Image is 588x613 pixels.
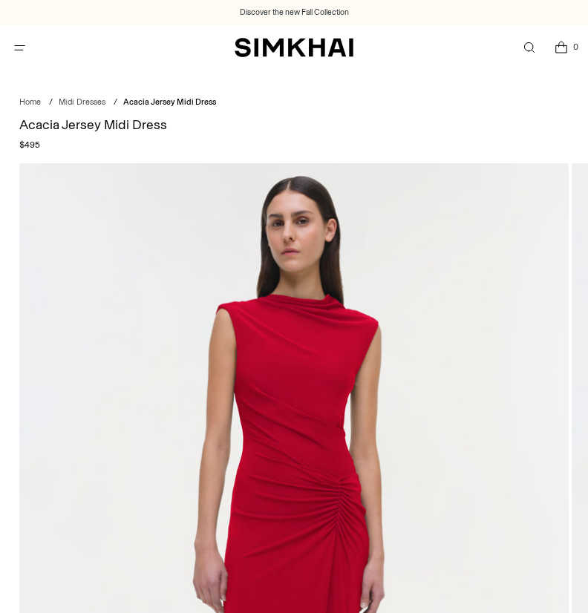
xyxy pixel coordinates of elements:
[19,96,569,109] nav: breadcrumbs
[569,40,582,53] span: 0
[546,33,576,63] a: Open cart modal
[19,138,40,151] span: $495
[4,33,35,63] button: Open menu modal
[514,33,544,63] a: Open search modal
[59,97,105,107] a: Midi Dresses
[240,7,349,19] a: Discover the new Fall Collection
[123,97,216,107] span: Acacia Jersey Midi Dress
[114,96,117,109] div: /
[19,118,569,131] h1: Acacia Jersey Midi Dress
[19,97,41,107] a: Home
[49,96,53,109] div: /
[235,37,353,59] a: SIMKHAI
